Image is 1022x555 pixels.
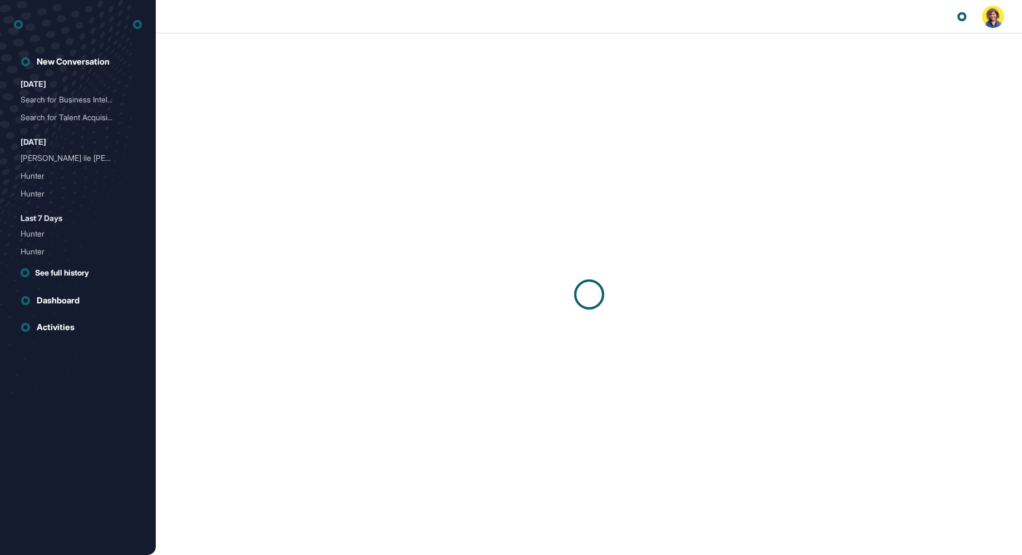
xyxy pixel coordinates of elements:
div: Hunter [21,243,135,261]
img: user-avatar [982,6,1004,28]
span: See full history [35,267,89,278]
div: Search for Business Intelligence Manager Candidates in Turkey with Power BI Experience from Niels... [21,91,135,109]
div: [DATE] [21,135,46,149]
div: New Conversation [37,57,110,67]
a: Dashboard [14,289,142,312]
a: New Conversation [14,51,142,73]
div: [DATE] [21,77,46,91]
div: Hunter [21,185,126,203]
div: Search for Business Intel... [21,91,126,109]
a: See full history [21,267,142,278]
div: Dashboard [37,296,80,306]
div: Search for Talent Acquisition or Recruitment Candidates with 5-10 Years Experience in Pharmaceuti... [21,109,135,126]
div: entrapeer-logo [14,16,23,33]
div: Hunter [21,185,135,203]
div: [PERSON_NAME] ile [PERSON_NAME]... [21,149,126,167]
div: Hunter [21,243,126,261]
div: Ali Yalçın ile Benzer Adaylar Arama - Türkiye İş Bankası [21,149,135,167]
div: Last 7 Days [21,212,62,225]
div: Hunter [21,167,126,185]
div: Search for Talent Acquisi... [21,109,126,126]
a: Activities [14,316,142,338]
div: Hunter [21,225,135,243]
div: Hunter [21,167,135,185]
div: Hunter [21,225,126,243]
div: Activities [37,322,75,332]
